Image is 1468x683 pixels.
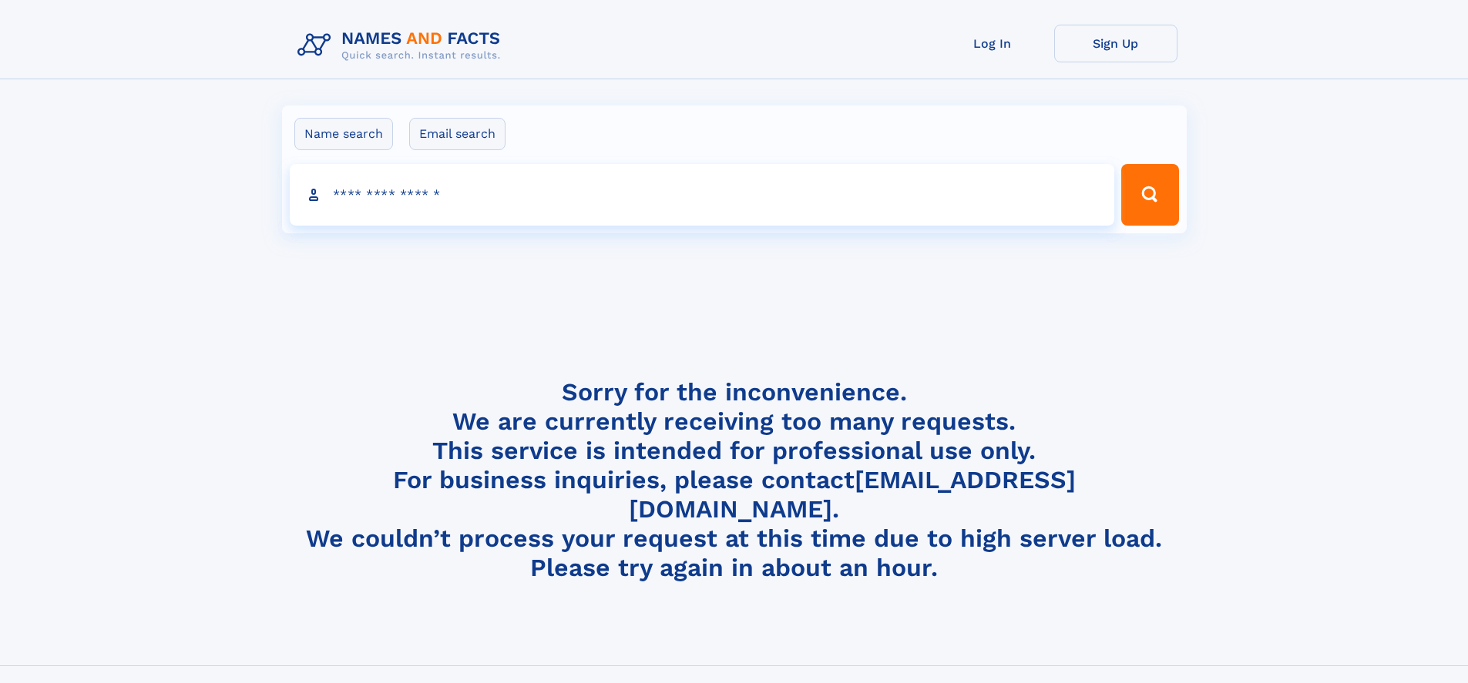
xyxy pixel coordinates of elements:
[291,25,513,66] img: Logo Names and Facts
[291,377,1177,583] h4: Sorry for the inconvenience. We are currently receiving too many requests. This service is intend...
[294,118,393,150] label: Name search
[931,25,1054,62] a: Log In
[1121,164,1178,226] button: Search Button
[290,164,1115,226] input: search input
[409,118,506,150] label: Email search
[629,465,1076,524] a: [EMAIL_ADDRESS][DOMAIN_NAME]
[1054,25,1177,62] a: Sign Up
